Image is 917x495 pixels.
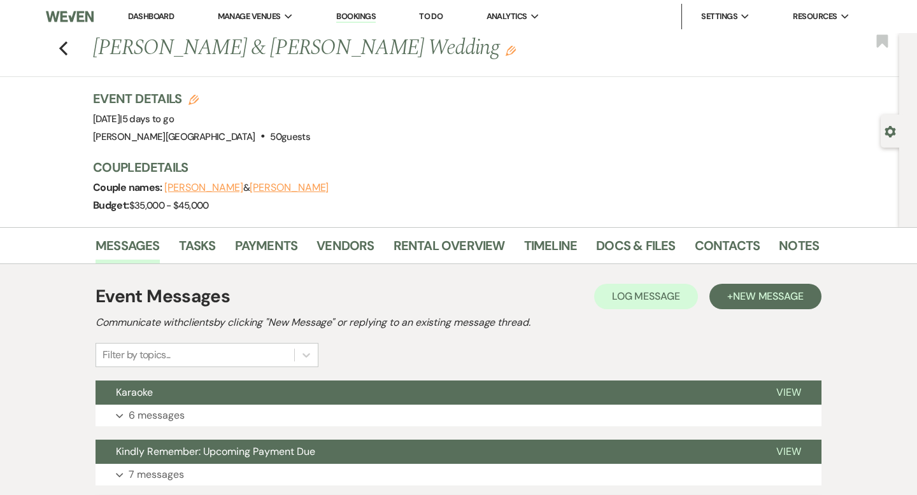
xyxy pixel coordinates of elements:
a: Contacts [695,235,760,263]
button: [PERSON_NAME] [164,183,243,193]
span: [PERSON_NAME][GEOGRAPHIC_DATA] [93,130,255,143]
span: View [776,445,801,458]
span: Log Message [612,289,680,303]
span: 5 days to go [122,113,174,125]
button: Edit [506,45,516,56]
button: Log Message [594,284,698,309]
span: | [120,113,174,125]
p: 6 messages [129,407,185,424]
span: Karaoke [116,386,153,399]
a: Dashboard [128,11,174,22]
a: Bookings [336,11,376,23]
span: Manage Venues [218,10,281,23]
a: Docs & Files [596,235,675,263]
span: Analytics [487,10,527,23]
span: & [164,181,329,194]
a: Tasks [179,235,216,263]
div: Filter by topics... [103,347,171,363]
span: Kindly Remember: Upcoming Payment Due [116,445,315,458]
a: To Do [419,11,443,22]
span: New Message [733,289,804,303]
button: [PERSON_NAME] [250,183,329,193]
button: Kindly Remember: Upcoming Payment Due [96,440,756,464]
span: Resources [793,10,837,23]
button: View [756,440,821,464]
span: $35,000 - $45,000 [129,199,209,212]
button: 7 messages [96,464,821,485]
span: Budget: [93,199,129,212]
h1: [PERSON_NAME] & [PERSON_NAME] Wedding [93,33,664,64]
h3: Event Details [93,90,310,108]
a: Notes [779,235,819,263]
button: View [756,380,821,405]
span: [DATE] [93,113,174,125]
span: View [776,386,801,399]
h1: Event Messages [96,283,230,310]
button: Karaoke [96,380,756,405]
a: Rental Overview [394,235,505,263]
a: Vendors [316,235,374,263]
h2: Communicate with clients by clicking "New Message" or replying to an existing message thread. [96,315,821,330]
span: Couple names: [93,181,164,194]
a: Timeline [524,235,578,263]
button: 6 messages [96,405,821,426]
img: Weven Logo [46,3,94,30]
span: Settings [701,10,737,23]
a: Payments [235,235,298,263]
button: +New Message [709,284,821,309]
span: 50 guests [270,130,310,143]
h3: Couple Details [93,158,806,176]
p: 7 messages [129,466,184,483]
a: Messages [96,235,160,263]
button: Open lead details [885,125,896,137]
